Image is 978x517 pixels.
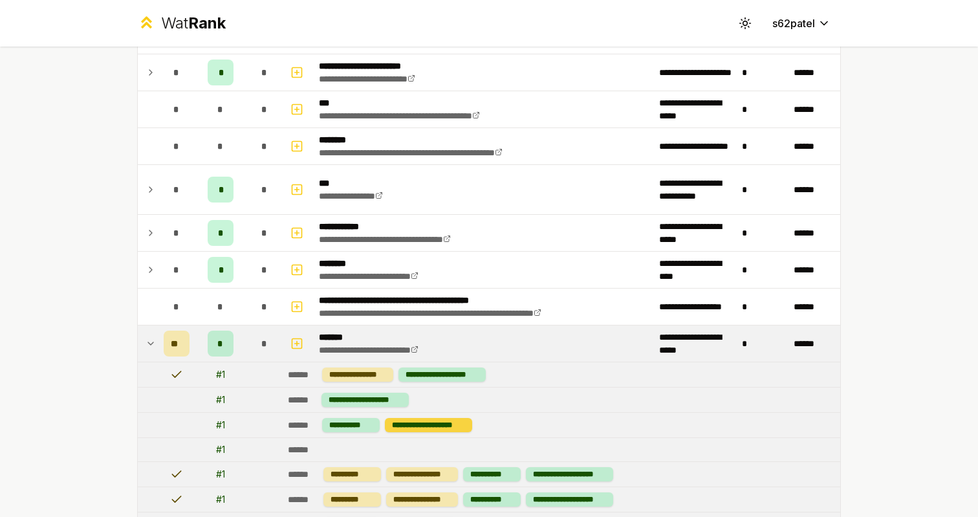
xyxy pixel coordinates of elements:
[216,419,225,432] div: # 1
[216,443,225,456] div: # 1
[161,13,226,34] div: Wat
[216,393,225,406] div: # 1
[216,493,225,506] div: # 1
[216,468,225,481] div: # 1
[762,12,841,35] button: s62patel
[188,14,226,32] span: Rank
[137,13,226,34] a: WatRank
[772,16,815,31] span: s62patel
[216,368,225,381] div: # 1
